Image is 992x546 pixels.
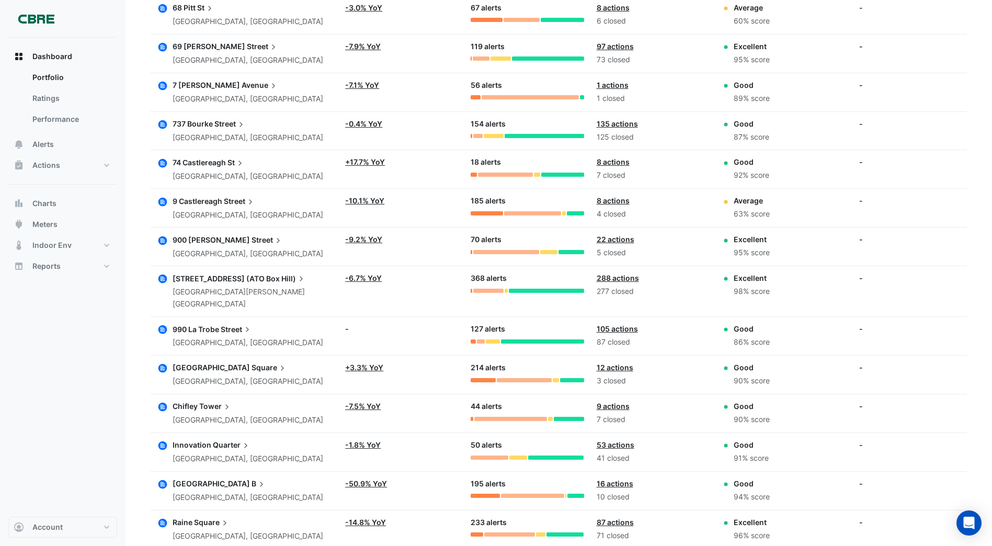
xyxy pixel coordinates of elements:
[734,2,770,13] div: Average
[173,337,323,349] div: [GEOGRAPHIC_DATA], [GEOGRAPHIC_DATA]
[345,119,382,128] a: -0.4% YoY
[734,401,770,412] div: Good
[859,439,863,450] div: -
[597,324,638,333] a: 105 actions
[597,440,634,449] a: 53 actions
[173,274,280,283] span: [STREET_ADDRESS] (ATO Box
[734,362,770,373] div: Good
[242,79,279,91] span: Avenue
[24,109,117,130] a: Performance
[173,530,323,542] div: [GEOGRAPHIC_DATA], [GEOGRAPHIC_DATA]
[597,235,634,244] a: 22 actions
[247,41,279,52] span: Street
[345,3,382,12] a: -3.0% YoY
[173,235,250,244] span: 900 [PERSON_NAME]
[471,79,584,92] div: 56 alerts
[597,479,633,488] a: 16 actions
[859,79,863,90] div: -
[32,139,54,150] span: Alerts
[859,272,863,283] div: -
[734,208,770,220] div: 63% score
[597,402,630,411] a: 9 actions
[859,362,863,373] div: -
[597,54,710,66] div: 73 closed
[345,157,385,166] a: +17.7% YoY
[734,247,770,259] div: 95% score
[213,439,251,451] span: Quarter
[8,214,117,235] button: Meters
[471,156,584,168] div: 18 alerts
[214,118,246,130] span: Street
[173,119,213,128] span: 737 Bourke
[14,139,24,150] app-icon: Alerts
[734,15,770,27] div: 60% score
[173,453,323,465] div: [GEOGRAPHIC_DATA], [GEOGRAPHIC_DATA]
[597,208,710,220] div: 4 closed
[859,41,863,52] div: -
[24,88,117,109] a: Ratings
[597,274,639,282] a: 288 actions
[471,517,584,529] div: 233 alerts
[734,439,769,450] div: Good
[8,46,117,67] button: Dashboard
[345,402,381,411] a: -7.5% YoY
[734,93,770,105] div: 89% score
[173,132,323,144] div: [GEOGRAPHIC_DATA], [GEOGRAPHIC_DATA]
[173,93,323,105] div: [GEOGRAPHIC_DATA], [GEOGRAPHIC_DATA]
[859,195,863,206] div: -
[597,93,710,105] div: 1 closed
[345,196,384,205] a: -10.1% YoY
[345,42,381,51] a: -7.9% YoY
[173,492,323,504] div: [GEOGRAPHIC_DATA], [GEOGRAPHIC_DATA]
[734,195,770,206] div: Average
[734,414,770,426] div: 90% score
[14,198,24,209] app-icon: Charts
[859,2,863,13] div: -
[597,414,710,426] div: 7 closed
[956,510,982,536] div: Open Intercom Messenger
[345,235,382,244] a: -9.2% YoY
[734,79,770,90] div: Good
[173,170,323,183] div: [GEOGRAPHIC_DATA], [GEOGRAPHIC_DATA]
[32,160,60,170] span: Actions
[173,158,226,167] span: 74 Castlereagh
[281,272,306,284] span: Hill)
[13,8,60,29] img: Company Logo
[199,401,232,412] span: Tower
[734,491,770,503] div: 94% score
[597,491,710,503] div: 10 closed
[734,286,770,298] div: 98% score
[32,219,58,230] span: Meters
[8,235,117,256] button: Indoor Env
[471,118,584,130] div: 154 alerts
[859,401,863,412] div: -
[734,452,769,464] div: 91% score
[597,247,710,259] div: 5 closed
[224,195,256,207] span: Street
[597,157,630,166] a: 8 actions
[8,155,117,176] button: Actions
[734,272,770,283] div: Excellent
[194,517,230,528] span: Square
[734,234,770,245] div: Excellent
[734,118,769,129] div: Good
[471,195,584,207] div: 185 alerts
[471,2,584,14] div: 67 alerts
[471,272,584,285] div: 368 alerts
[734,156,769,167] div: Good
[32,240,72,251] span: Indoor Env
[14,219,24,230] app-icon: Meters
[14,160,24,170] app-icon: Actions
[597,452,710,464] div: 41 closed
[252,234,283,245] span: Street
[471,323,584,335] div: 127 alerts
[173,479,250,488] span: [GEOGRAPHIC_DATA]
[14,51,24,62] app-icon: Dashboard
[597,131,710,143] div: 125 closed
[173,197,222,206] span: 9 Castlereagh
[173,286,333,310] div: [GEOGRAPHIC_DATA][PERSON_NAME][GEOGRAPHIC_DATA]
[252,478,267,490] span: B
[197,2,215,14] span: St
[734,375,770,387] div: 90% score
[173,3,196,12] span: 68 Pitt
